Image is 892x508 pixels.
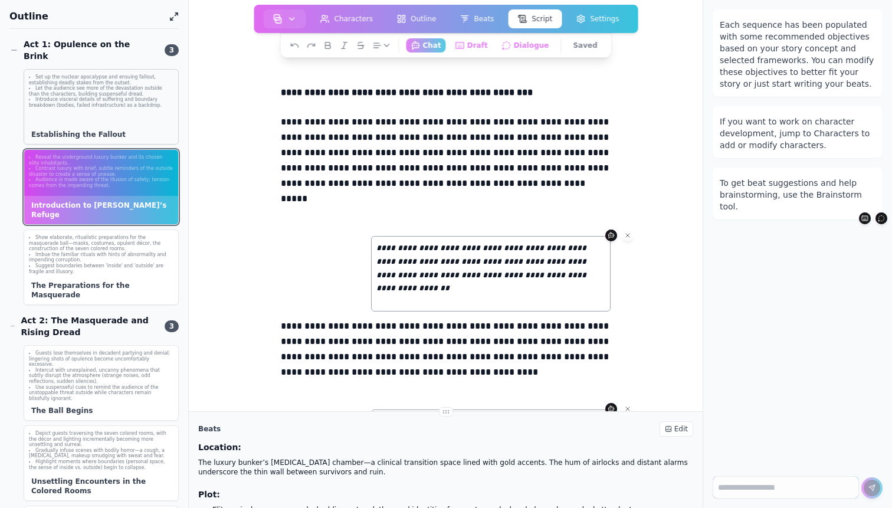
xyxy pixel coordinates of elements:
div: The Preparations for the Masquerade [24,276,178,304]
span: 3 [165,320,179,332]
button: Draft [451,38,493,53]
button: Chat [406,38,445,53]
div: Edit [660,421,693,437]
h3: Plot: [198,489,693,500]
div: Unsettling Encounters in the Colored Rooms [24,472,178,500]
div: Act 2: The Masquerade and Rising Dread [9,314,158,338]
div: To get beat suggestions and help brainstorming, use the Brainstorm tool. [720,177,875,212]
li: Intercut with unexplained, uncanny phenomena that subtly disrupt the atmosphere (strange noises, ... [29,368,173,385]
button: Draft [859,212,871,224]
li: Introduce visceral details of suffering and boundary breakdown (bodies, failed infrastructure) as... [29,97,173,108]
li: Set up the nuclear apocalypse and ensuing fallout, establishing deadly stakes from the outset. [29,74,173,86]
li: Let the audience see more of the devastation outside than the characters, building suspenseful dr... [29,86,173,97]
button: Beats [450,9,503,28]
li: Imbue the familiar rituals with hints of abnormality and impending corruption. [29,252,173,263]
div: The Ball Begins [24,401,178,420]
li: Contrast luxury with brief, subtle reminders of the outside disaster to create a sense of unease. [29,166,173,177]
h2: Beats [198,424,221,434]
a: Characters [309,7,385,31]
div: Establishing the Fallout [24,125,178,144]
div: Act 1: Opulence on the Brink [9,38,158,62]
li: Suggest boundaries between 'inside' and 'outside' are fragile and illusory. [29,263,173,274]
button: Saved [568,38,602,53]
h1: Outline [9,9,165,24]
button: Dialogue [497,38,554,53]
button: Outline [387,9,445,28]
li: Gradually infuse scenes with bodily horror—a cough, a [MEDICAL_DATA], makeup smudging with sweat ... [29,448,173,459]
a: Beats [448,7,506,31]
a: Settings [564,7,631,31]
p: The luxury bunker’s [MEDICAL_DATA] chamber—a clinical transition space lined with gold accents. T... [198,458,693,477]
div: If you want to work on character development, jump to Characters to add or modify characters. [720,116,875,151]
li: Reveal the underground luxury bunker and its chosen elite inhabitants. [29,155,173,166]
a: Script [506,7,564,31]
li: Guests lose themselves in decadent partying and denial; lingering shots of opulence become uncomf... [29,350,173,368]
img: storyboard [273,14,283,24]
button: Settings [566,9,628,28]
button: Characters [311,9,383,28]
li: Use suspenseful cues to remind the audience of the unstoppable threat outside while characters re... [29,385,173,402]
li: Audience is made aware of the illusion of safety; tension comes from the impending threat. [29,177,173,188]
li: Depict guests traversing the seven colored rooms, with the décor and lighting incrementally becom... [29,431,173,448]
span: 3 [165,44,179,56]
h3: Location: [198,441,693,453]
div: Each sequence has been populated with some recommended objectives based on your story concept and... [720,19,875,90]
button: Dialogue [875,212,887,224]
div: Introduction to [PERSON_NAME]’s Refuge [24,196,178,224]
li: Show elaborate, ritualistic preparations for the masquerade ball—masks, costumes, opulent décor, ... [29,235,173,252]
li: Highlight moments where boundaries (personal space, the sense of inside vs. outside) begin to col... [29,459,173,470]
a: Outline [385,7,448,31]
button: Script [508,9,562,28]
